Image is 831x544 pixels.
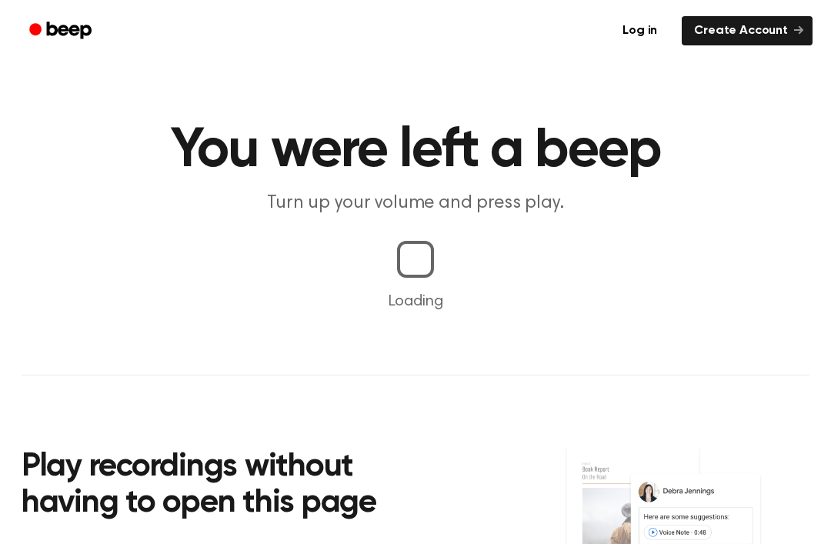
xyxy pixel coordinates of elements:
p: Turn up your volume and press play. [120,191,711,216]
h2: Play recordings without having to open this page [22,449,436,522]
a: Create Account [682,16,813,45]
p: Loading [18,290,813,313]
a: Beep [18,16,105,46]
a: Log in [607,13,672,48]
h1: You were left a beep [22,123,809,179]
